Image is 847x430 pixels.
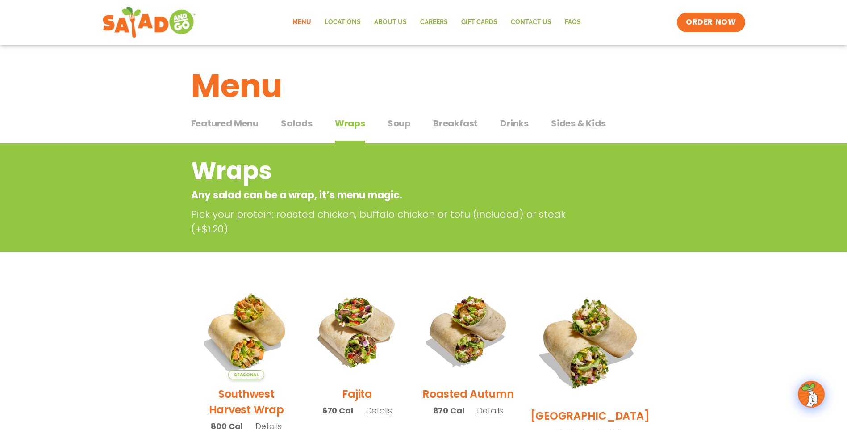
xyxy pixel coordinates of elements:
[433,117,478,130] span: Breakfast
[477,405,503,416] span: Details
[228,370,264,379] span: Seasonal
[318,12,367,33] a: Locations
[799,382,824,407] img: wpChatIcon
[322,405,353,417] span: 670 Cal
[433,405,464,417] span: 870 Cal
[388,117,411,130] span: Soup
[530,408,650,424] h2: [GEOGRAPHIC_DATA]
[419,282,517,379] img: Product photo for Roasted Autumn Wrap
[191,188,584,202] p: Any salad can be a wrap, it’s menu magic.
[686,17,736,28] span: ORDER NOW
[367,12,413,33] a: About Us
[309,282,406,379] img: Product photo for Fajita Wrap
[335,117,365,130] span: Wraps
[558,12,588,33] a: FAQs
[413,12,455,33] a: Careers
[366,405,392,416] span: Details
[504,12,558,33] a: Contact Us
[422,386,514,402] h2: Roasted Autumn
[286,12,588,33] nav: Menu
[455,12,504,33] a: GIFT CARDS
[191,62,656,110] h1: Menu
[102,4,196,40] img: new-SAG-logo-768×292
[191,207,588,236] p: Pick your protein: roasted chicken, buffalo chicken or tofu (included) or steak (+$1.20)
[191,153,584,189] h2: Wraps
[198,282,295,379] img: Product photo for Southwest Harvest Wrap
[191,117,259,130] span: Featured Menu
[500,117,529,130] span: Drinks
[198,386,295,417] h2: Southwest Harvest Wrap
[551,117,606,130] span: Sides & Kids
[530,282,650,401] img: Product photo for BBQ Ranch Wrap
[191,114,656,144] div: Tabbed content
[281,117,313,130] span: Salads
[677,13,745,32] a: ORDER NOW
[342,386,372,402] h2: Fajita
[286,12,318,33] a: Menu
